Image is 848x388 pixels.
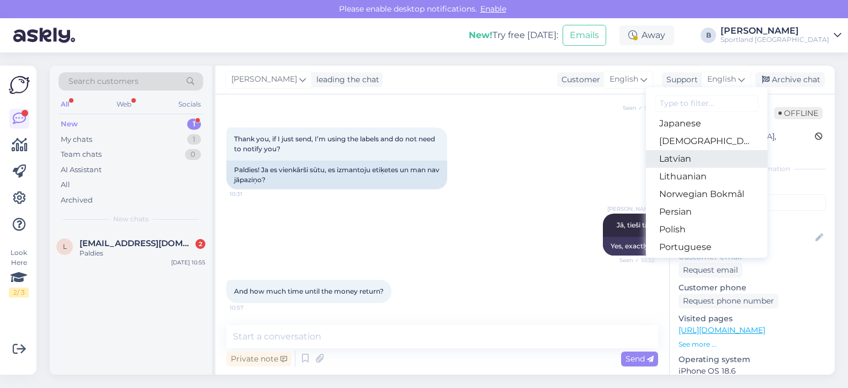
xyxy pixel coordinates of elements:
[9,75,30,95] img: Askly Logo
[613,104,655,112] span: Seen ✓ 9:14
[61,149,102,160] div: Team chats
[720,26,829,35] div: [PERSON_NAME]
[707,73,736,86] span: English
[609,73,638,86] span: English
[63,242,67,251] span: l
[61,179,70,190] div: All
[114,97,134,111] div: Web
[626,354,654,364] span: Send
[774,107,823,119] span: Offline
[679,365,826,377] p: iPhone OS 18.6
[9,288,29,297] div: 2 / 3
[79,248,205,258] div: Paldies
[646,221,767,238] a: Polish
[655,95,759,112] input: Type to filter...
[679,263,743,278] div: Request email
[662,74,698,86] div: Support
[187,119,201,130] div: 1
[679,294,778,309] div: Request phone number
[679,325,765,335] a: [URL][DOMAIN_NAME]
[646,132,767,150] a: [DEMOGRAPHIC_DATA]
[607,205,655,213] span: [PERSON_NAME]
[755,72,825,87] div: Archive chat
[557,74,600,86] div: Customer
[469,29,558,42] div: Try free [DATE]:
[230,190,271,198] span: 10:31
[59,97,71,111] div: All
[619,25,674,45] div: Away
[68,76,139,87] span: Search customers
[79,238,194,248] span: liga.vilcane@inbox.lv
[226,161,447,189] div: Paldies! Ja es vienkārši sūtu, es izmantoju etiķetes un man nav jāpaziņo?
[679,339,826,349] p: See more ...
[603,237,658,256] div: Yes, exactly.
[720,35,829,44] div: Sportland [GEOGRAPHIC_DATA]
[61,134,92,145] div: My chats
[646,185,767,203] a: Norwegian Bokmål
[185,149,201,160] div: 0
[646,150,767,168] a: Latvian
[176,97,203,111] div: Socials
[720,26,841,44] a: [PERSON_NAME]Sportland [GEOGRAPHIC_DATA]
[646,203,767,221] a: Persian
[613,256,655,264] span: Seen ✓ 10:32
[231,73,297,86] span: [PERSON_NAME]
[563,25,606,46] button: Emails
[234,135,437,153] span: Thank you, if I just send, I’m using the labels and do not need to notify you?
[171,258,205,267] div: [DATE] 10:55
[679,282,826,294] p: Customer phone
[9,248,29,297] div: Look Here
[646,238,767,256] a: Portuguese
[187,134,201,145] div: 1
[477,4,510,14] span: Enable
[61,164,102,176] div: AI Assistant
[226,352,291,366] div: Private note
[646,168,767,185] a: Lithuanian
[312,74,379,86] div: leading the chat
[679,313,826,325] p: Visited pages
[230,304,271,312] span: 10:57
[617,221,650,229] span: Jā, tieši tā.
[679,354,826,365] p: Operating system
[113,214,149,224] span: New chats
[61,119,78,130] div: New
[469,30,492,40] b: New!
[234,287,384,295] span: And how much time until the money return?
[195,239,205,249] div: 2
[61,195,93,206] div: Archived
[646,115,767,132] a: Japanese
[701,28,716,43] div: B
